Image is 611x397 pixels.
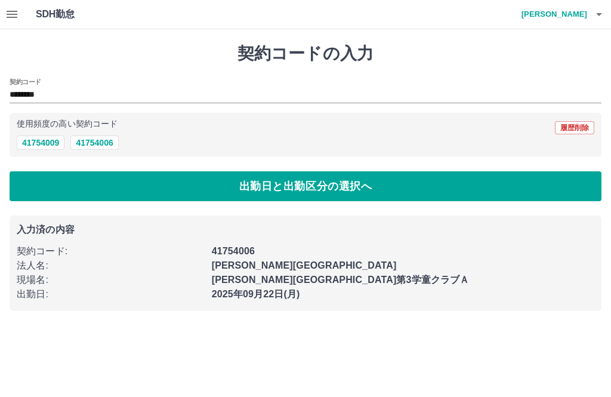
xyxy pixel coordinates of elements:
[17,287,205,301] p: 出勤日 :
[212,246,255,256] b: 41754006
[17,258,205,273] p: 法人名 :
[17,244,205,258] p: 契約コード :
[10,171,601,201] button: 出勤日と出勤区分の選択へ
[17,136,64,150] button: 41754009
[10,44,601,64] h1: 契約コードの入力
[212,260,397,270] b: [PERSON_NAME][GEOGRAPHIC_DATA]
[17,225,594,235] p: 入力済の内容
[212,275,470,285] b: [PERSON_NAME][GEOGRAPHIC_DATA]第3学童クラブＡ
[17,273,205,287] p: 現場名 :
[17,120,118,128] p: 使用頻度の高い契約コード
[70,136,118,150] button: 41754006
[212,289,300,299] b: 2025年09月22日(月)
[10,77,41,87] h2: 契約コード
[555,121,594,134] button: 履歴削除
